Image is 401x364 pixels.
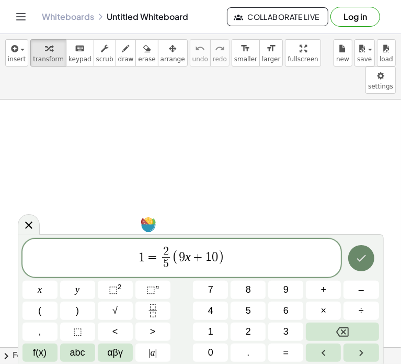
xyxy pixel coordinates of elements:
[357,56,372,63] span: save
[190,39,211,67] button: undoundo
[359,283,364,297] span: –
[161,56,185,63] span: arrange
[155,283,159,291] sup: n
[195,42,205,55] i: undo
[246,283,251,297] span: 8
[22,281,58,299] button: x
[231,281,266,299] button: 8
[283,346,289,360] span: =
[193,302,228,320] button: 4
[283,325,289,339] span: 3
[208,304,213,318] span: 4
[13,8,29,25] button: Toggle navigation
[227,7,328,26] button: Collaborate Live
[246,325,251,339] span: 2
[246,304,251,318] span: 5
[343,281,379,299] button: Minus
[218,250,225,265] span: )
[148,347,151,358] span: |
[172,250,179,265] span: (
[283,304,289,318] span: 6
[343,302,379,320] button: Divide
[368,83,393,90] span: settings
[68,56,91,63] span: keypad
[288,56,318,63] span: fullscreen
[22,323,58,341] button: ,
[212,251,218,263] span: 0
[109,284,118,295] span: ⬚
[138,56,155,63] span: erase
[231,323,266,341] button: 2
[75,42,85,55] i: keyboard
[135,39,158,67] button: erase
[118,283,122,291] sup: 2
[112,304,118,318] span: √
[266,42,276,55] i: format_size
[306,344,341,362] button: Left arrow
[348,245,374,271] button: Done
[163,246,169,257] span: 2
[98,344,133,362] button: Greek alphabet
[205,251,212,263] span: 1
[306,281,341,299] button: Plus
[38,304,41,318] span: (
[215,42,225,55] i: redo
[33,346,47,360] span: f(x)
[70,346,85,360] span: abc
[118,56,134,63] span: draw
[30,39,66,67] button: transform
[321,304,327,318] span: ×
[33,56,64,63] span: transform
[158,39,188,67] button: arrange
[98,302,133,320] button: Square root
[185,250,191,263] var: x
[306,323,379,341] button: Backspace
[191,251,206,263] span: +
[208,346,213,360] span: 0
[135,323,170,341] button: Greater than
[193,344,228,362] button: 0
[377,39,396,67] button: load
[343,344,379,362] button: Right arrow
[94,39,116,67] button: scrub
[336,56,349,63] span: new
[365,67,396,94] button: settings
[60,281,95,299] button: y
[380,56,393,63] span: load
[139,251,145,263] span: 1
[60,302,95,320] button: )
[231,302,266,320] button: 5
[155,347,157,358] span: |
[236,12,319,21] span: Collaborate Live
[193,323,228,341] button: 1
[330,7,380,27] button: Log in
[112,325,118,339] span: <
[247,346,249,360] span: .
[208,283,213,297] span: 7
[8,56,26,63] span: insert
[231,344,266,362] button: .
[146,284,155,295] span: ⬚
[192,56,208,63] span: undo
[135,302,170,320] button: Fraction
[98,281,133,299] button: Squared
[22,302,58,320] button: (
[321,283,327,297] span: +
[145,251,160,263] span: =
[354,39,375,67] button: save
[262,56,280,63] span: larger
[268,302,303,320] button: 6
[179,251,185,263] span: 9
[334,39,352,67] button: new
[135,281,170,299] button: Superscript
[306,302,341,320] button: Times
[234,56,257,63] span: smaller
[73,325,82,339] span: ⬚
[75,283,79,297] span: y
[38,283,42,297] span: x
[107,346,123,360] span: αβγ
[96,56,113,63] span: scrub
[66,39,94,67] button: keyboardkeypad
[76,304,79,318] span: )
[39,325,41,339] span: ,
